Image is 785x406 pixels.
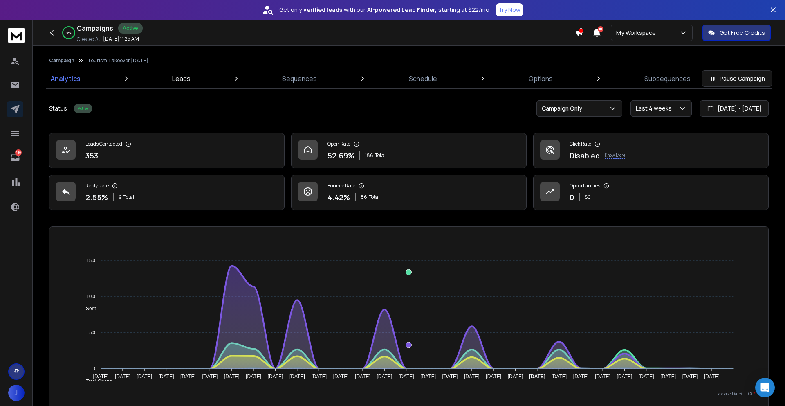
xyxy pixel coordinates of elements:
p: Get Free Credits [720,29,765,37]
strong: AI-powered Lead Finder, [367,6,437,14]
tspan: [DATE] [93,374,109,379]
p: 4.42 % [327,192,350,203]
tspan: [DATE] [246,374,262,379]
a: Bounce Rate4.42%86Total [291,175,527,210]
p: Get only with our starting at $22/mo [279,6,489,14]
p: Last 4 weeks [636,104,675,113]
button: Campaign [49,57,74,64]
p: 353 [85,150,98,161]
span: Total Opens [80,379,112,384]
tspan: 500 [89,330,96,335]
tspan: [DATE] [529,374,545,379]
p: Sequences [282,74,317,83]
div: Active [118,23,143,34]
tspan: [DATE] [508,374,523,379]
p: Bounce Rate [327,183,355,189]
p: Leads Contacted [85,141,122,147]
tspan: [DATE] [573,374,589,379]
tspan: [DATE] [224,374,240,379]
p: Know More [605,152,625,159]
tspan: [DATE] [289,374,305,379]
p: [DATE] 11:25 AM [103,36,139,42]
tspan: [DATE] [661,374,676,379]
p: Schedule [409,74,437,83]
p: Created At: [77,36,101,43]
tspan: [DATE] [442,374,458,379]
p: Campaign Only [542,104,585,113]
p: 52.69 % [327,150,354,161]
tspan: [DATE] [682,374,698,379]
p: Leads [172,74,191,83]
tspan: [DATE] [617,374,632,379]
a: Leads [167,69,195,88]
a: 489 [7,149,23,166]
a: Leads Contacted353 [49,133,285,168]
tspan: 1000 [87,294,96,299]
p: Reply Rate [85,183,109,189]
div: Active [74,104,92,113]
tspan: [DATE] [268,374,283,379]
a: Subsequences [639,69,695,88]
tspan: [DATE] [399,374,414,379]
tspan: [DATE] [704,374,720,379]
a: Open Rate52.69%186Total [291,133,527,168]
a: Reply Rate2.55%9Total [49,175,285,210]
h1: Campaigns [77,23,113,33]
span: 9 [119,194,122,201]
button: Pause Campaign [702,70,772,87]
p: 98 % [66,30,72,35]
span: Total [375,152,386,159]
p: Opportunities [570,183,600,189]
span: Total [123,194,134,201]
tspan: [DATE] [180,374,196,379]
p: 0 [570,192,574,203]
p: Disabled [570,150,600,161]
span: 186 [365,152,373,159]
tspan: [DATE] [486,374,502,379]
strong: verified leads [303,6,342,14]
p: Tourism Takeover [DATE] [87,57,148,64]
span: Sent [80,306,96,311]
tspan: [DATE] [312,374,327,379]
button: [DATE] - [DATE] [700,100,769,117]
tspan: 0 [94,366,97,371]
p: 2.55 % [85,192,108,203]
p: Try Now [498,6,520,14]
tspan: [DATE] [355,374,370,379]
tspan: [DATE] [159,374,174,379]
span: Total [369,194,379,201]
p: Status: [49,104,69,113]
p: Subsequences [644,74,691,83]
a: Opportunities0$0 [533,175,769,210]
p: Analytics [51,74,81,83]
a: Analytics [46,69,85,88]
tspan: [DATE] [333,374,349,379]
a: Options [524,69,558,88]
tspan: [DATE] [595,374,611,379]
p: My Workspace [616,29,659,37]
tspan: [DATE] [639,374,654,379]
tspan: [DATE] [421,374,436,379]
img: logo [8,28,25,43]
tspan: [DATE] [377,374,392,379]
a: Click RateDisabledKnow More [533,133,769,168]
p: Click Rate [570,141,591,147]
tspan: [DATE] [137,374,153,379]
button: Get Free Credits [702,25,771,41]
button: J [8,385,25,401]
div: Open Intercom Messenger [755,378,775,397]
span: 18 [598,26,603,32]
span: 86 [361,194,367,201]
tspan: [DATE] [464,374,480,379]
tspan: [DATE] [202,374,218,379]
a: Sequences [277,69,322,88]
tspan: 1500 [87,258,96,263]
p: Options [529,74,553,83]
tspan: [DATE] [115,374,130,379]
p: $ 0 [585,194,591,201]
p: 489 [15,149,22,156]
p: x-axis : Date(UTC) [63,391,755,397]
p: Open Rate [327,141,350,147]
tspan: [DATE] [552,374,567,379]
